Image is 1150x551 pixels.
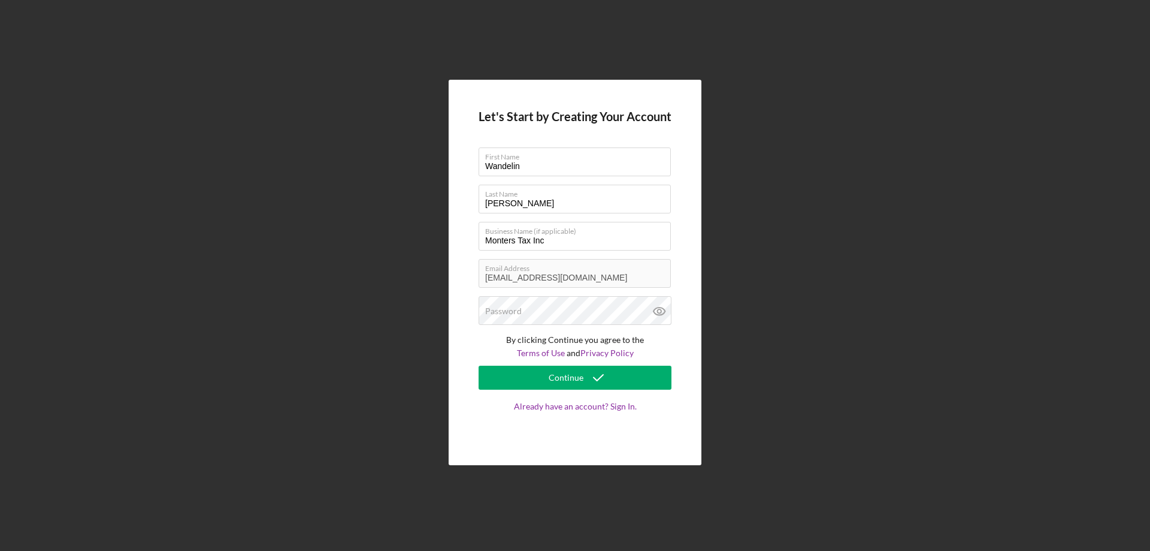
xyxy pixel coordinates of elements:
a: Already have an account? Sign In. [479,402,671,435]
label: First Name [485,148,671,161]
a: Terms of Use [517,348,565,358]
a: Privacy Policy [580,348,634,358]
label: Business Name (if applicable) [485,222,671,236]
label: Email Address [485,260,671,273]
label: Last Name [485,185,671,198]
h4: Let's Start by Creating Your Account [479,110,671,124]
label: Password [485,306,522,316]
p: By clicking Continue you agree to the and [479,333,671,360]
div: Continue [549,366,583,390]
button: Continue [479,366,671,390]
